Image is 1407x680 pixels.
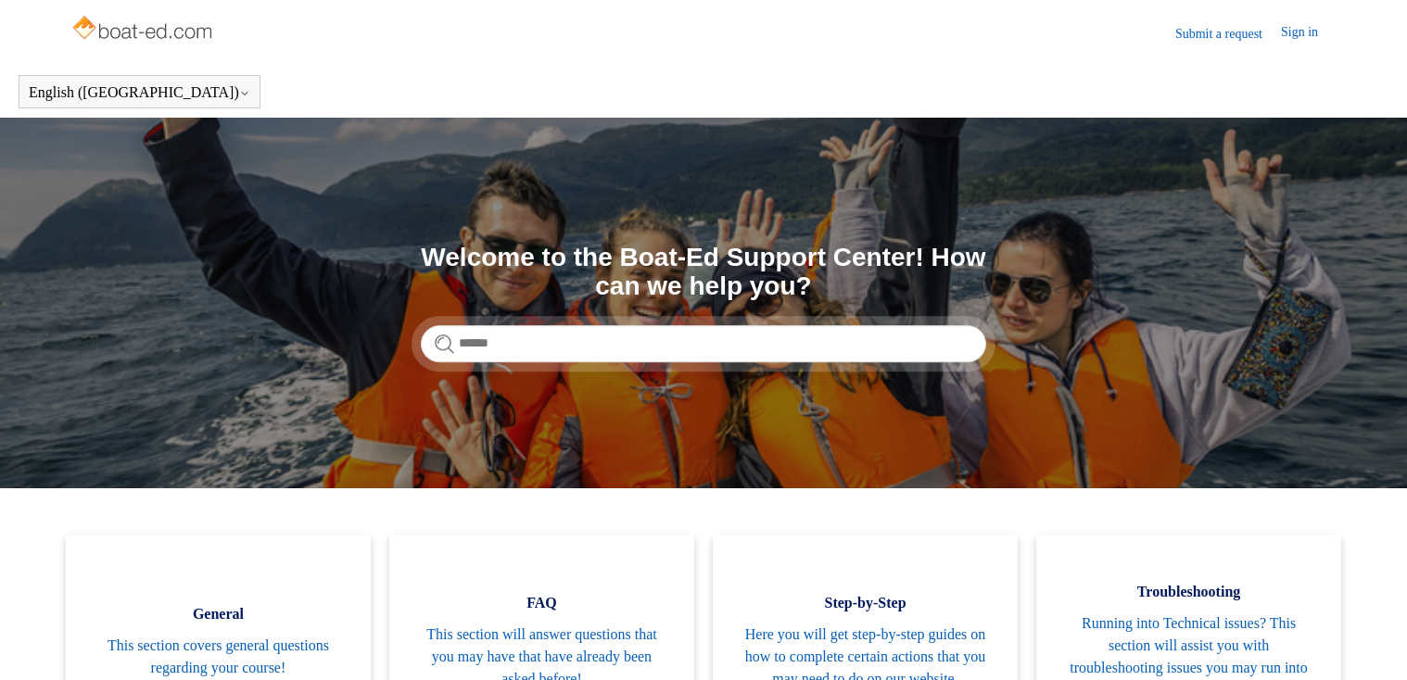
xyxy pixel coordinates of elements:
[421,244,986,301] h1: Welcome to the Boat-Ed Support Center! How can we help you?
[417,592,666,614] span: FAQ
[1064,581,1313,603] span: Troubleshooting
[1281,22,1337,44] a: Sign in
[1175,24,1281,44] a: Submit a request
[94,635,343,679] span: This section covers general questions regarding your course!
[94,603,343,625] span: General
[421,325,986,362] input: Search
[70,11,218,48] img: Boat-Ed Help Center home page
[29,84,250,101] button: English ([GEOGRAPHIC_DATA])
[741,592,990,614] span: Step-by-Step
[1345,618,1393,666] div: Live chat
